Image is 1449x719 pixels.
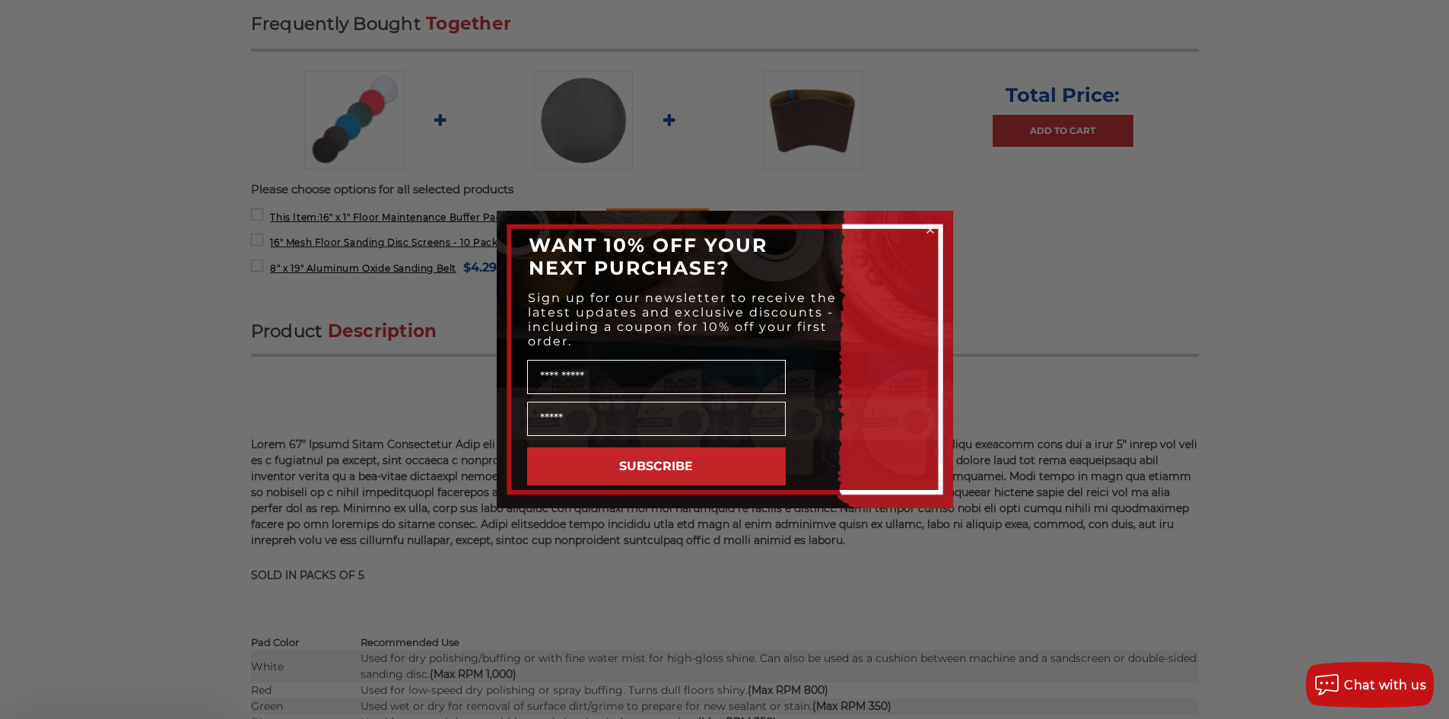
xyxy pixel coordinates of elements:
[527,447,786,485] button: SUBSCRIBE
[529,234,767,279] span: WANT 10% OFF YOUR NEXT PURCHASE?
[1306,662,1434,708] button: Chat with us
[527,402,786,436] input: Email
[923,222,938,237] button: Close dialog
[528,291,837,348] span: Sign up for our newsletter to receive the latest updates and exclusive discounts - including a co...
[1344,678,1426,692] span: Chat with us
